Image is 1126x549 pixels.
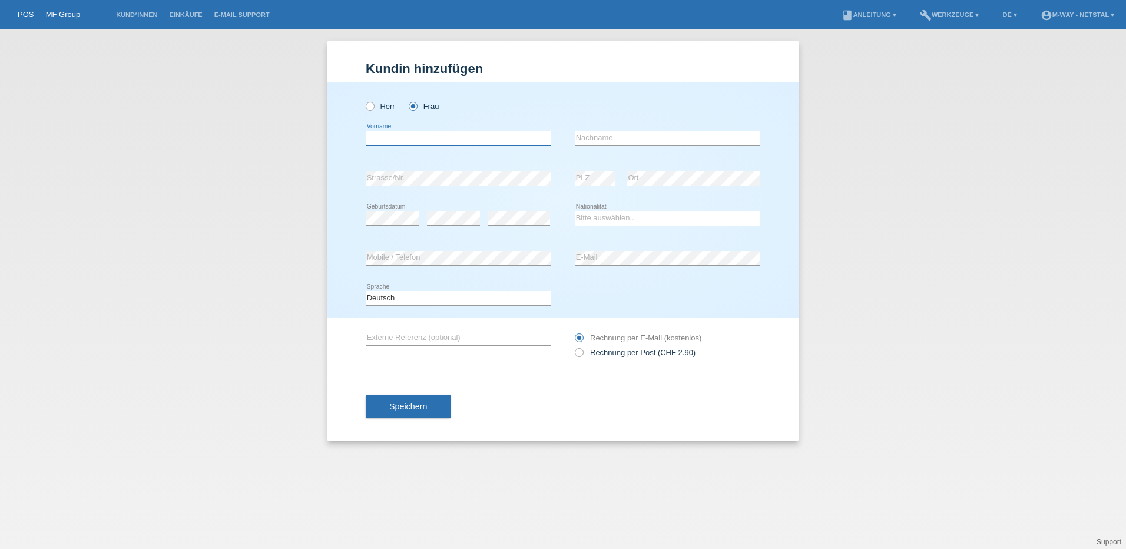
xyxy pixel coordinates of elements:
[575,348,696,357] label: Rechnung per Post (CHF 2.90)
[110,11,163,18] a: Kund*innen
[836,11,902,18] a: bookAnleitung ▾
[163,11,208,18] a: Einkäufe
[18,10,80,19] a: POS — MF Group
[389,402,427,411] span: Speichern
[914,11,985,18] a: buildWerkzeuge ▾
[1097,538,1121,546] a: Support
[208,11,276,18] a: E-Mail Support
[366,102,373,110] input: Herr
[366,395,451,418] button: Speichern
[575,348,582,363] input: Rechnung per Post (CHF 2.90)
[409,102,439,111] label: Frau
[575,333,582,348] input: Rechnung per E-Mail (kostenlos)
[366,102,395,111] label: Herr
[842,9,853,21] i: book
[575,333,701,342] label: Rechnung per E-Mail (kostenlos)
[996,11,1022,18] a: DE ▾
[1041,9,1052,21] i: account_circle
[920,9,932,21] i: build
[1035,11,1120,18] a: account_circlem-way - Netstal ▾
[409,102,416,110] input: Frau
[366,61,760,76] h1: Kundin hinzufügen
